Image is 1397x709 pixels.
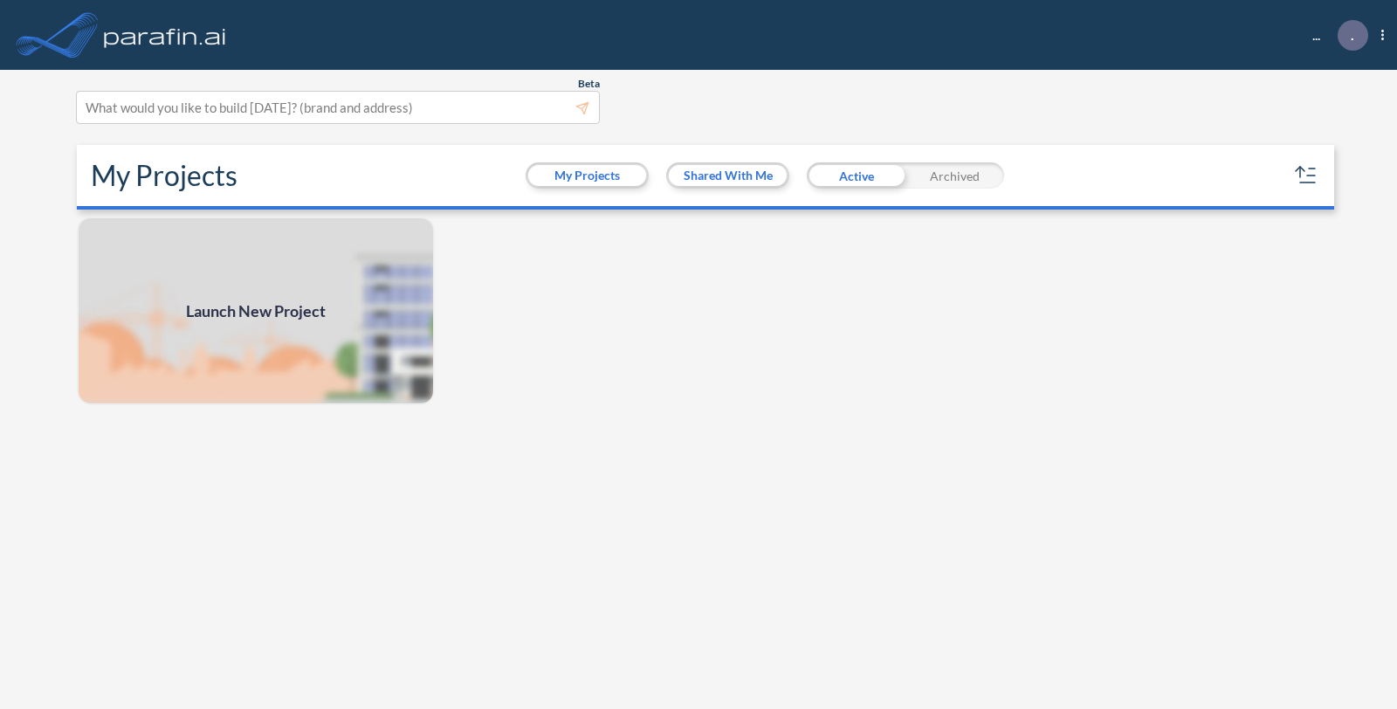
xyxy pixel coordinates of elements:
a: Launch New Project [77,217,435,405]
h2: My Projects [91,159,237,192]
button: My Projects [528,165,646,186]
button: sort [1292,162,1320,189]
img: add [77,217,435,405]
div: ... [1286,20,1384,51]
img: logo [100,17,230,52]
p: . [1351,27,1354,43]
button: Shared With Me [669,165,787,186]
span: Launch New Project [186,299,326,323]
div: Archived [905,162,1004,189]
span: Beta [578,77,600,91]
div: Active [807,162,905,189]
